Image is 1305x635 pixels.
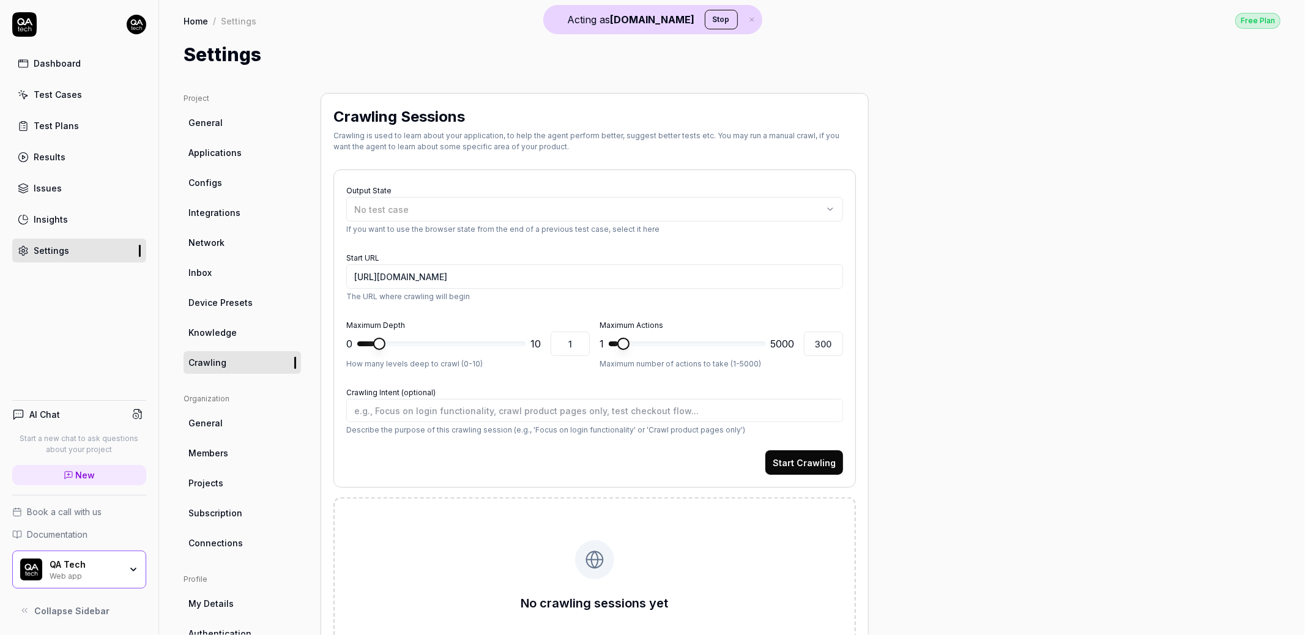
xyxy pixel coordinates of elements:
div: Profile [184,574,301,585]
a: Issues [12,176,146,200]
label: Crawling Intent (optional) [346,388,436,397]
span: Applications [188,146,242,159]
span: Device Presets [188,296,253,309]
div: Settings [221,15,256,27]
span: Knowledge [188,326,237,339]
label: Maximum Actions [600,321,663,330]
div: QA Tech [50,559,121,570]
button: Stop [705,10,738,29]
div: Organization [184,393,301,404]
span: My Details [188,597,234,610]
h1: Settings [184,41,261,69]
a: Dashboard [12,51,146,75]
a: Connections [184,532,301,554]
a: Integrations [184,201,301,224]
a: Configs [184,171,301,194]
a: Network [184,231,301,254]
label: Output State [346,186,392,195]
div: Results [34,150,65,163]
div: Test Cases [34,88,82,101]
a: General [184,111,301,134]
img: 7ccf6c19-61ad-4a6c-8811-018b02a1b829.jpg [127,15,146,34]
button: Collapse Sidebar [12,598,146,623]
span: Documentation [27,528,87,541]
p: How many levels deep to crawl (0-10) [346,358,590,369]
a: Documentation [12,528,146,541]
a: New [12,465,146,485]
a: My Details [184,592,301,615]
a: Results [12,145,146,169]
div: Web app [50,570,121,580]
span: Members [188,447,228,459]
div: Crawling is used to learn about your application, to help the agent perform better, suggest bette... [333,130,856,152]
span: Book a call with us [27,505,102,518]
span: Inbox [188,266,212,279]
a: General [184,412,301,434]
button: QA Tech LogoQA TechWeb app [12,551,146,589]
span: 10 [530,336,541,351]
p: Describe the purpose of this crawling session (e.g., 'Focus on login functionality' or 'Crawl pro... [346,425,843,436]
span: General [188,116,223,129]
div: Test Plans [34,119,79,132]
p: Maximum number of actions to take (1-5000) [600,358,843,369]
a: Projects [184,472,301,494]
a: Inbox [184,261,301,284]
span: Projects [188,477,223,489]
label: Maximum Depth [346,321,405,330]
label: Start URL [346,253,379,262]
div: Insights [34,213,68,226]
a: Members [184,442,301,464]
div: No crawling sessions yet [521,594,669,612]
span: Configs [188,176,222,189]
span: Subscription [188,507,242,519]
a: Device Presets [184,291,301,314]
p: If you want to use the browser state from the end of a previous test case, select it here [346,224,843,235]
span: New [76,469,95,481]
span: 1 [600,336,604,351]
div: Dashboard [34,57,81,70]
div: Free Plan [1235,13,1281,29]
img: QA Tech Logo [20,559,42,581]
a: Subscription [184,502,301,524]
input: https://real-staynb.vercel.app/ [346,264,843,289]
a: Knowledge [184,321,301,344]
p: The URL where crawling will begin [346,291,843,302]
span: Network [188,236,225,249]
a: Test Plans [12,114,146,138]
button: Start Crawling [765,450,843,475]
a: Insights [12,207,146,231]
span: General [188,417,223,429]
div: Issues [34,182,62,195]
button: No test case [346,197,843,221]
span: Integrations [188,206,240,219]
span: 0 [346,336,352,351]
a: Test Cases [12,83,146,106]
a: Settings [12,239,146,262]
a: Applications [184,141,301,164]
span: Collapse Sidebar [34,604,110,617]
a: Free Plan [1235,12,1281,29]
h4: AI Chat [29,408,60,421]
div: Project [184,93,301,104]
h2: Crawling Sessions [333,106,465,128]
a: Crawling [184,351,301,374]
div: / [213,15,216,27]
span: Crawling [188,356,226,369]
span: 5000 [770,336,794,351]
a: Book a call with us [12,505,146,518]
p: Start a new chat to ask questions about your project [12,433,146,455]
span: No test case [354,204,409,215]
a: Home [184,15,208,27]
div: Settings [34,244,69,257]
span: Connections [188,537,243,549]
